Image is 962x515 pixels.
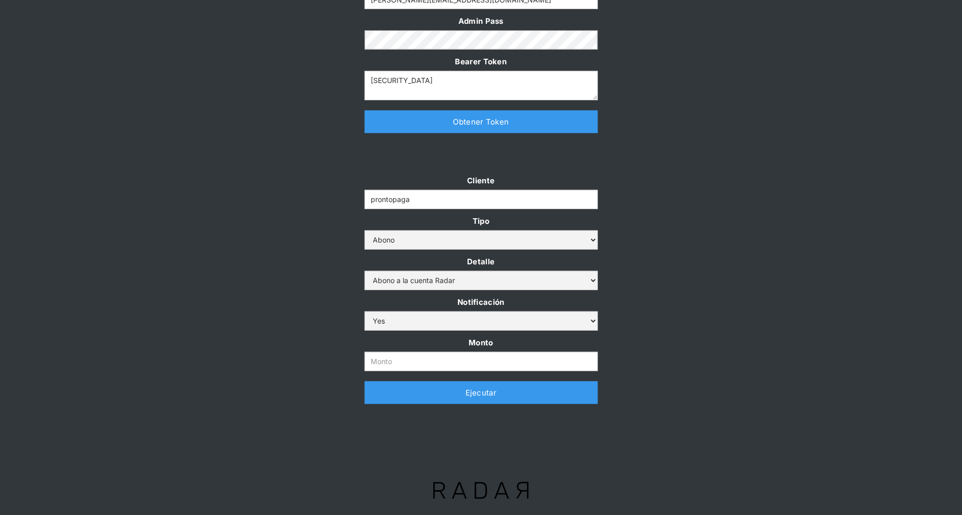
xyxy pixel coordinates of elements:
label: Detalle [365,255,598,268]
input: Example Text [365,190,598,209]
a: Ejecutar [365,381,598,404]
a: Obtener Token [365,110,598,133]
form: Form [365,174,598,371]
input: Monto [365,352,598,371]
label: Cliente [365,174,598,187]
label: Tipo [365,214,598,228]
label: Admin Pass [365,14,598,28]
label: Notificación [365,295,598,309]
label: Bearer Token [365,55,598,68]
label: Monto [365,336,598,349]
